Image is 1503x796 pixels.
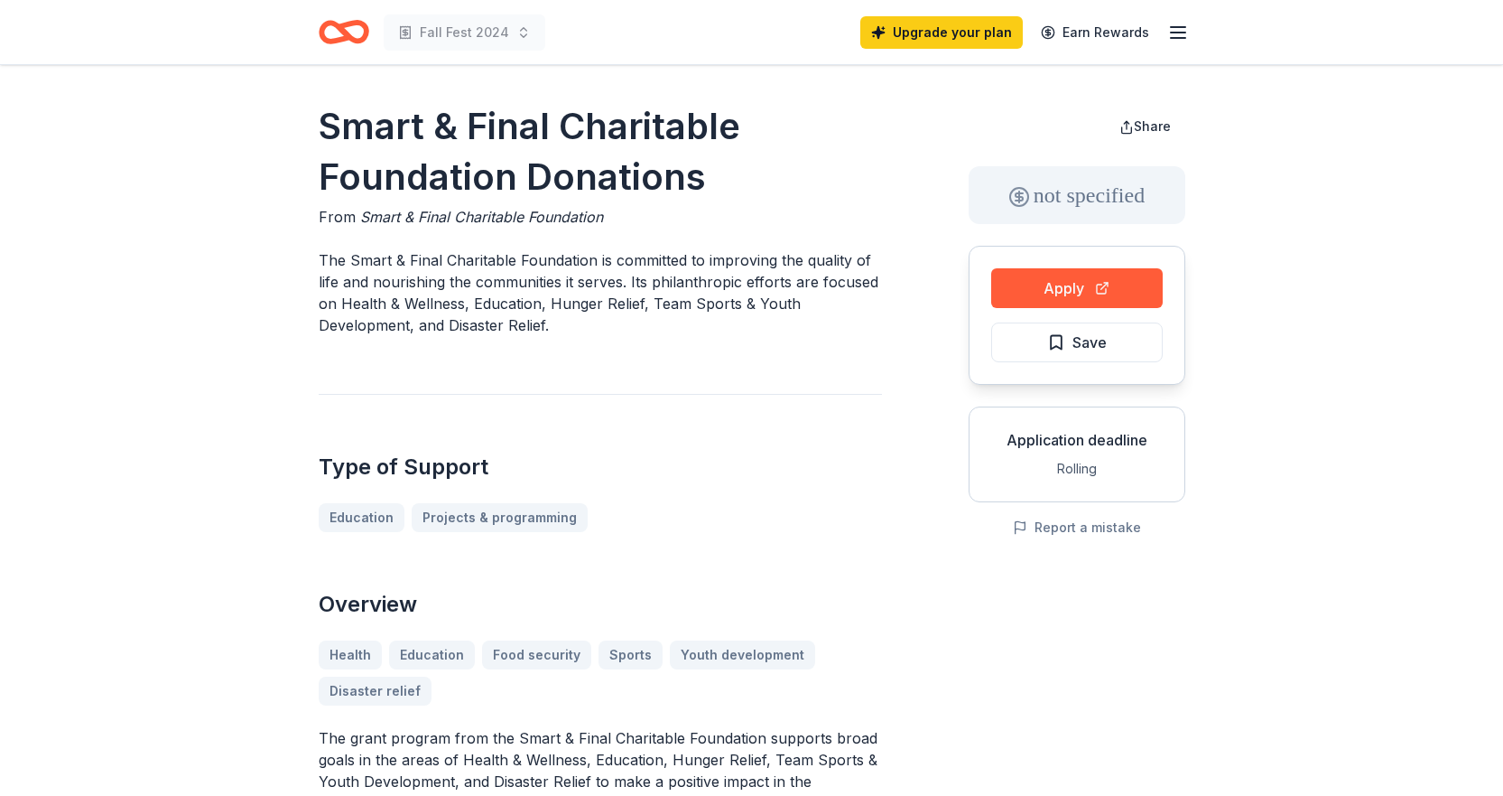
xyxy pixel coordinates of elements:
button: Fall Fest 2024 [384,14,545,51]
button: Save [991,323,1163,362]
a: Upgrade your plan [860,16,1023,49]
span: Save [1072,331,1107,354]
div: not specified [969,166,1185,224]
h1: Smart & Final Charitable Foundation Donations [319,101,882,202]
p: The Smart & Final Charitable Foundation is committed to improving the quality of life and nourish... [319,249,882,336]
a: Education [319,503,404,532]
span: Smart & Final Charitable Foundation [360,208,603,226]
a: Earn Rewards [1030,16,1160,49]
button: Share [1105,108,1185,145]
span: Fall Fest 2024 [420,22,509,43]
a: Home [319,11,369,53]
h2: Overview [319,590,882,619]
button: Apply [991,268,1163,308]
div: Application deadline [984,429,1170,451]
span: Share [1134,118,1171,134]
button: Report a mistake [1013,517,1141,538]
a: Projects & programming [412,503,588,532]
div: Rolling [984,458,1170,480]
h2: Type of Support [319,453,882,482]
div: From [319,206,882,228]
